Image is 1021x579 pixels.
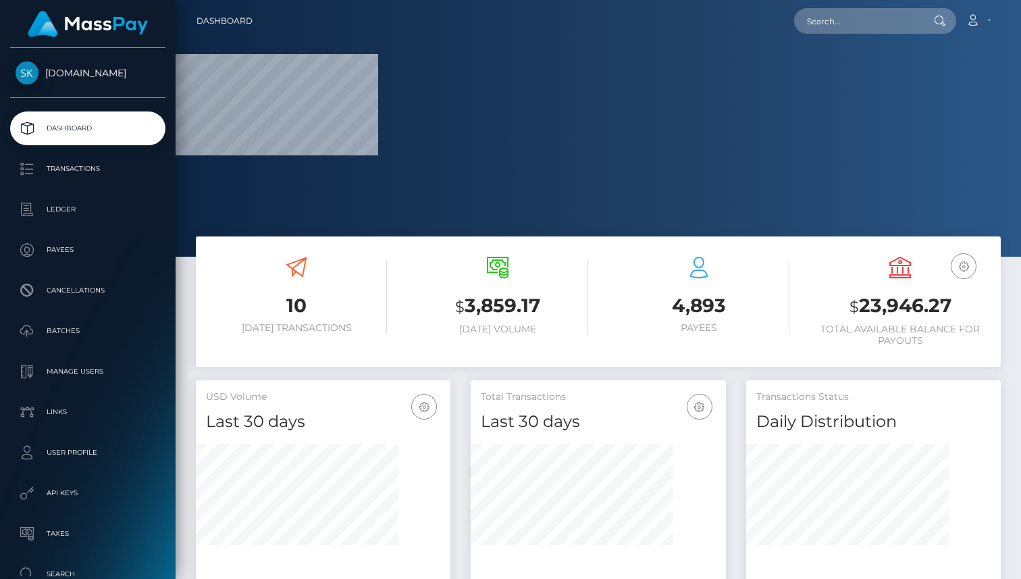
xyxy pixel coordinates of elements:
h4: Last 30 days [481,410,715,434]
a: API Keys [10,476,165,510]
h3: 23,946.27 [810,293,991,320]
a: Taxes [10,517,165,551]
span: [DOMAIN_NAME] [10,67,165,79]
p: Transactions [16,159,160,179]
p: Batches [16,321,160,341]
a: Transactions [10,152,165,186]
input: Search... [794,8,921,34]
h5: USD Volume [206,391,440,404]
h5: Transactions Status [756,391,991,404]
h6: [DATE] Volume [407,324,588,335]
a: Ledger [10,193,165,226]
h4: Daily Distribution [756,410,991,434]
a: Manage Users [10,355,165,388]
p: Dashboard [16,118,160,139]
img: MassPay Logo [28,11,148,37]
h6: Payees [608,322,789,334]
a: User Profile [10,436,165,470]
img: Skin.Land [16,61,38,84]
h3: 10 [206,293,387,319]
p: API Keys [16,483,160,503]
p: Payees [16,240,160,260]
a: Dashboard [197,7,253,35]
p: Taxes [16,524,160,544]
a: Dashboard [10,111,165,145]
p: Ledger [16,199,160,220]
a: Links [10,395,165,429]
a: Payees [10,233,165,267]
h3: 3,859.17 [407,293,588,320]
h6: Total Available Balance for Payouts [810,324,991,347]
a: Batches [10,314,165,348]
small: $ [849,297,859,316]
h4: Last 30 days [206,410,440,434]
p: Links [16,402,160,422]
small: $ [455,297,465,316]
h3: 4,893 [608,293,789,319]
p: Manage Users [16,361,160,382]
h6: [DATE] Transactions [206,322,387,334]
h5: Total Transactions [481,391,715,404]
p: Cancellations [16,280,160,301]
a: Cancellations [10,274,165,307]
p: User Profile [16,443,160,463]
